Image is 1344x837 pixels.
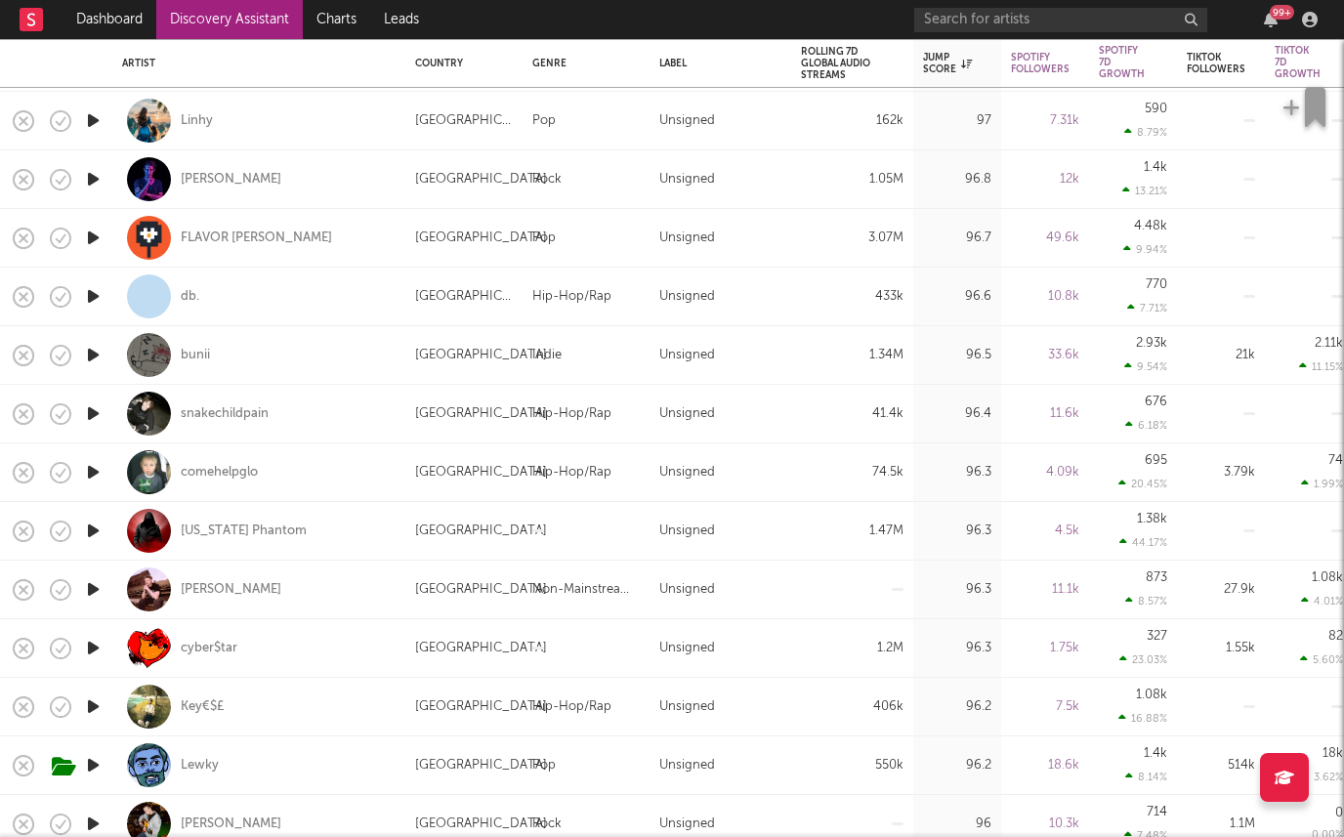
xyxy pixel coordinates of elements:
[1264,12,1278,27] button: 99+
[181,581,281,599] div: [PERSON_NAME]
[1144,747,1167,760] div: 1.4k
[181,640,237,657] a: cyber$tar
[532,578,640,602] div: Non-Mainstream Electronic
[1125,419,1167,432] div: 6.18 %
[923,520,991,543] div: 96.3
[923,52,972,75] div: Jump Score
[1312,571,1343,584] div: 1.08k
[1136,689,1167,701] div: 1.08k
[415,109,513,133] div: [GEOGRAPHIC_DATA]
[122,58,386,69] div: Artist
[532,58,630,69] div: Genre
[1315,337,1343,350] div: 2.11k
[1187,637,1255,660] div: 1.55k
[415,58,503,69] div: Country
[415,168,547,191] div: [GEOGRAPHIC_DATA]
[1011,520,1079,543] div: 4.5k
[801,285,903,309] div: 433k
[659,227,715,250] div: Unsigned
[1301,478,1343,490] div: 1.99 %
[181,523,307,540] a: [US_STATE] Phantom
[914,8,1207,32] input: Search for artists
[1118,478,1167,490] div: 20.45 %
[1299,360,1343,373] div: 11.15 %
[1011,168,1079,191] div: 12k
[801,227,903,250] div: 3.07M
[181,816,281,833] a: [PERSON_NAME]
[923,578,991,602] div: 96.3
[415,813,547,836] div: [GEOGRAPHIC_DATA]
[415,578,547,602] div: [GEOGRAPHIC_DATA]
[415,754,547,777] div: [GEOGRAPHIC_DATA]
[801,344,903,367] div: 1.34M
[659,520,715,543] div: Unsigned
[1146,278,1167,291] div: 770
[923,109,991,133] div: 97
[1137,513,1167,525] div: 1.38k
[923,695,991,719] div: 96.2
[181,464,258,481] a: comehelpglo
[923,344,991,367] div: 96.5
[532,344,562,367] div: Indie
[1124,126,1167,139] div: 8.79 %
[1136,337,1167,350] div: 2.93k
[659,344,715,367] div: Unsigned
[923,813,991,836] div: 96
[659,695,715,719] div: Unsigned
[1011,402,1079,426] div: 11.6k
[1123,243,1167,256] div: 9.94 %
[1125,771,1167,783] div: 8.14 %
[1323,747,1343,760] div: 18k
[1300,653,1343,666] div: 5.60 %
[415,285,513,309] div: [GEOGRAPHIC_DATA]
[181,112,213,130] a: Linhy
[1011,227,1079,250] div: 49.6k
[181,288,199,306] div: db.
[181,698,225,716] a: Key€$£
[532,813,562,836] div: Rock
[801,109,903,133] div: 162k
[1011,461,1079,484] div: 4.09k
[415,637,547,660] div: [GEOGRAPHIC_DATA]
[1011,285,1079,309] div: 10.8k
[659,285,715,309] div: Unsigned
[1122,185,1167,197] div: 13.21 %
[1147,630,1167,643] div: 327
[1147,806,1167,818] div: 714
[181,757,219,774] a: Lewky
[532,402,611,426] div: Hip-Hop/Rap
[1099,45,1145,80] div: Spotify 7D Growth
[659,461,715,484] div: Unsigned
[1187,754,1255,777] div: 514k
[801,461,903,484] div: 74.5k
[1187,344,1255,367] div: 21k
[1275,45,1321,80] div: Tiktok 7D Growth
[532,461,611,484] div: Hip-Hop/Rap
[801,637,903,660] div: 1.2M
[1145,103,1167,115] div: 590
[1127,302,1167,314] div: 7.71 %
[415,227,547,250] div: [GEOGRAPHIC_DATA]
[659,109,715,133] div: Unsigned
[1118,712,1167,725] div: 16.88 %
[1187,578,1255,602] div: 27.9k
[1187,813,1255,836] div: 1.1M
[1328,454,1343,467] div: 74
[181,230,332,247] div: FLAVOR [PERSON_NAME]
[1119,536,1167,549] div: 44.17 %
[532,285,611,309] div: Hip-Hop/Rap
[923,168,991,191] div: 96.8
[923,637,991,660] div: 96.3
[1011,754,1079,777] div: 18.6k
[532,109,556,133] div: Pop
[415,461,547,484] div: [GEOGRAPHIC_DATA]
[801,402,903,426] div: 41.4k
[801,46,874,81] div: Rolling 7D Global Audio Streams
[181,405,269,423] div: snakechildpain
